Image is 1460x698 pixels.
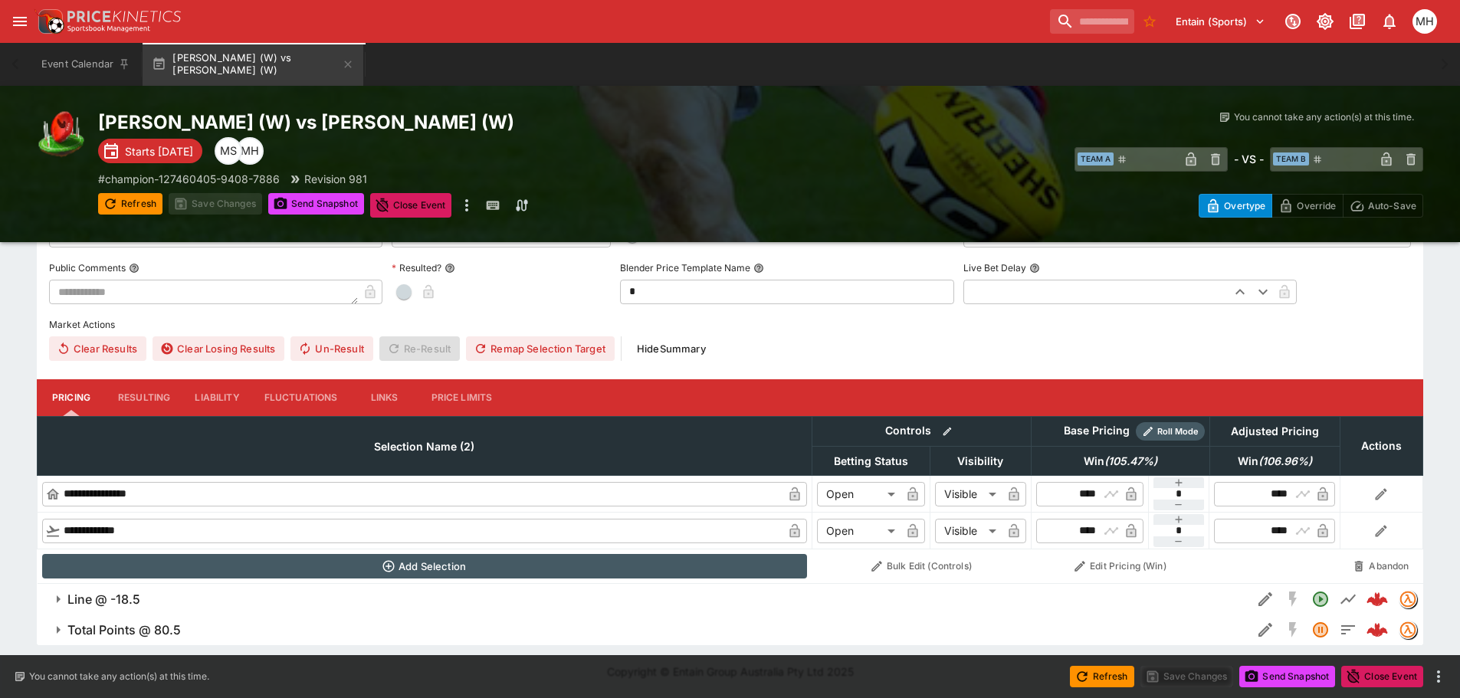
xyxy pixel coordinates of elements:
p: Resulted? [392,261,441,274]
span: Win(106.96%) [1221,452,1329,470]
button: Add Selection [42,554,808,578]
button: open drawer [6,8,34,35]
button: Edit Pricing (Win) [1035,554,1205,578]
span: Visibility [940,452,1020,470]
span: Betting Status [817,452,925,470]
input: search [1050,9,1134,34]
button: Documentation [1344,8,1371,35]
p: Public Comments [49,261,126,274]
button: Price Limits [419,379,505,416]
a: d83c347b-2ffc-4e84-bbfc-f1031f329cb1 [1362,614,1393,645]
button: Close Event [1341,666,1423,687]
button: Fluctuations [252,379,350,416]
button: SGM Disabled [1279,585,1307,613]
button: Remap Selection Target [466,336,615,361]
button: Edit Detail [1252,585,1279,613]
h6: Total Points @ 80.5 [67,622,181,638]
img: australian_rules.png [37,110,86,159]
button: Resulting [106,379,182,416]
h6: Line @ -18.5 [67,591,140,608]
img: tradingmodel [1399,591,1416,608]
button: Edit Detail [1252,616,1279,644]
button: Toggle light/dark mode [1311,8,1339,35]
button: Links [350,379,419,416]
div: d83c347b-2ffc-4e84-bbfc-f1031f329cb1 [1366,619,1388,641]
th: Actions [1340,416,1422,475]
div: Open [817,519,901,543]
th: Controls [812,416,1031,446]
p: Overtype [1224,198,1265,214]
div: Visible [935,519,1002,543]
em: ( 105.47 %) [1104,452,1157,470]
svg: Suspended [1311,621,1330,639]
p: Auto-Save [1368,198,1416,214]
div: Open [817,482,901,506]
span: Win(105.47%) [1067,452,1174,470]
button: Public Comments [129,263,139,274]
div: Michael Hutchinson [236,137,264,165]
div: 6ab25189-261d-4dff-bb9e-e5b08799ed8c [1366,588,1388,610]
p: You cannot take any action(s) at this time. [1234,110,1414,124]
button: Close Event [370,193,452,218]
button: Refresh [1070,666,1134,687]
div: tradingmodel [1399,621,1417,639]
span: Roll Mode [1151,425,1205,438]
button: HideSummary [628,336,715,361]
button: Notifications [1376,8,1403,35]
button: Abandon [1344,554,1418,578]
button: Send Snapshot [268,193,364,215]
span: Team A [1078,152,1114,165]
button: Liability [182,379,251,416]
button: Clear Losing Results [153,336,284,361]
div: Start From [1199,194,1423,218]
svg: Open [1311,590,1330,608]
div: Show/hide Price Roll mode configuration. [1136,422,1205,441]
p: You cannot take any action(s) at this time. [29,670,209,683]
h6: - VS - [1234,151,1264,167]
button: Total Points @ 80.5 [37,614,1252,645]
button: SGM Disabled [1279,616,1307,644]
button: more [1429,667,1448,686]
button: Open [1307,585,1334,613]
button: Un-Result [290,336,372,361]
span: Selection Name (2) [357,437,491,456]
img: logo-cerberus--red.svg [1366,619,1388,641]
img: PriceKinetics [67,11,181,22]
span: Re-Result [379,336,460,361]
p: Revision 981 [304,171,367,187]
button: Event Calendar [32,43,139,86]
label: Market Actions [49,313,1411,336]
button: Line [1334,585,1362,613]
button: Blender Price Template Name [753,263,764,274]
span: Team B [1273,152,1309,165]
button: Line @ -18.5 [37,584,1252,614]
button: Overtype [1199,194,1272,218]
button: Connected to PK [1279,8,1307,35]
button: Resulted? [445,263,455,274]
button: Totals [1334,616,1362,644]
a: 6ab25189-261d-4dff-bb9e-e5b08799ed8c [1362,584,1393,614]
button: Live Bet Delay [1029,263,1040,274]
button: Bulk edit [937,421,957,441]
th: Adjusted Pricing [1209,416,1340,446]
button: Select Tenant [1166,9,1275,34]
button: [PERSON_NAME] (W) vs [PERSON_NAME] (W) [143,43,363,86]
div: Michael Hutchinson [1412,9,1437,34]
button: Override [1271,194,1343,218]
button: more [458,193,476,218]
p: Starts [DATE] [125,143,193,159]
button: Refresh [98,193,162,215]
div: Matthew Scott [215,137,242,165]
em: ( 106.96 %) [1258,452,1312,470]
img: Sportsbook Management [67,25,150,32]
p: Live Bet Delay [963,261,1026,274]
img: logo-cerberus--red.svg [1366,588,1388,610]
button: Bulk Edit (Controls) [816,554,1026,578]
h2: Copy To Clipboard [98,110,761,134]
img: PriceKinetics Logo [34,6,64,37]
button: Pricing [37,379,106,416]
p: Copy To Clipboard [98,171,280,187]
button: Suspended [1307,616,1334,644]
p: Blender Price Template Name [620,261,750,274]
button: Send Snapshot [1239,666,1335,687]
